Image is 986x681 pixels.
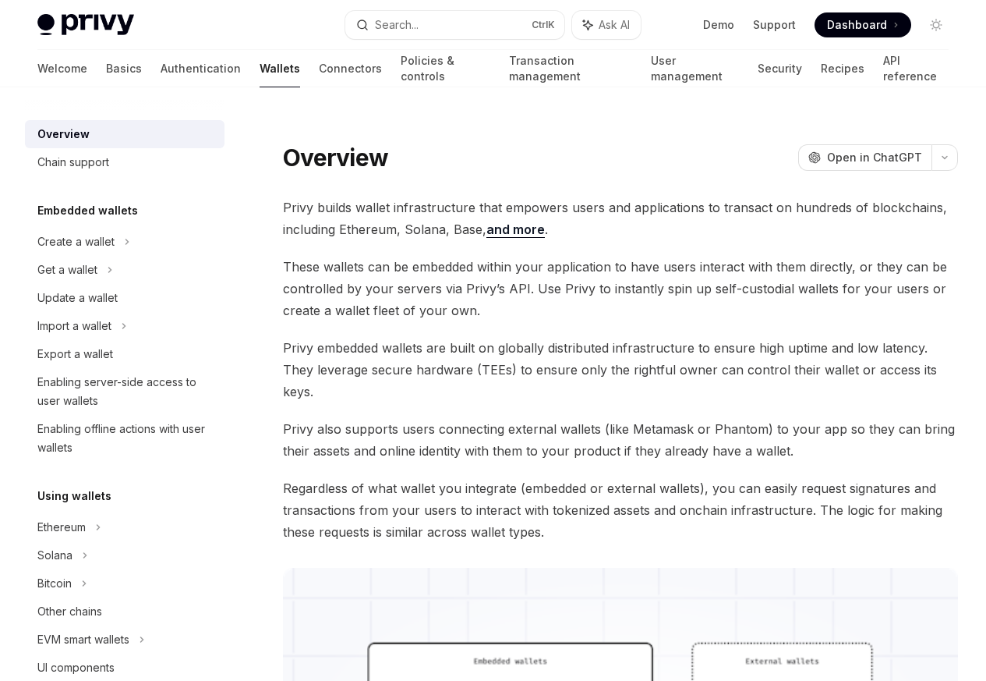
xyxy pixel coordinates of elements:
div: Update a wallet [37,289,118,307]
h5: Using wallets [37,487,111,505]
div: UI components [37,658,115,677]
a: Recipes [821,50,864,87]
div: Enabling offline actions with user wallets [37,420,215,457]
span: These wallets can be embedded within your application to have users interact with them directly, ... [283,256,958,321]
span: Privy embedded wallets are built on globally distributed infrastructure to ensure high uptime and... [283,337,958,403]
a: Dashboard [815,12,911,37]
div: Overview [37,125,90,144]
a: Enabling offline actions with user wallets [25,415,224,462]
a: Update a wallet [25,284,224,312]
div: Enabling server-side access to user wallets [37,373,215,410]
span: Ask AI [599,17,630,33]
a: Export a wallet [25,340,224,368]
img: light logo [37,14,134,36]
div: Get a wallet [37,261,97,279]
button: Search...CtrlK [345,11,564,39]
span: Privy also supports users connecting external wallets (like Metamask or Phantom) to your app so t... [283,418,958,462]
a: Authentication [161,50,241,87]
div: Chain support [37,153,109,172]
a: Security [758,50,802,87]
a: Connectors [319,50,382,87]
a: and more [486,222,545,238]
div: Export a wallet [37,345,113,364]
a: User management [651,50,739,87]
span: Privy builds wallet infrastructure that empowers users and applications to transact on hundreds o... [283,197,958,240]
button: Toggle dark mode [924,12,949,37]
div: Bitcoin [37,574,72,593]
span: Dashboard [827,17,887,33]
a: Welcome [37,50,87,87]
a: Enabling server-side access to user wallets [25,368,224,415]
div: Other chains [37,602,102,621]
span: Regardless of what wallet you integrate (embedded or external wallets), you can easily request si... [283,477,958,543]
a: Wallets [260,50,300,87]
a: Transaction management [509,50,633,87]
button: Open in ChatGPT [798,144,931,171]
a: Demo [703,17,734,33]
div: Ethereum [37,518,86,537]
span: Ctrl K [532,19,555,31]
span: Open in ChatGPT [827,150,922,165]
a: Support [753,17,796,33]
a: Basics [106,50,142,87]
div: Solana [37,546,72,565]
div: EVM smart wallets [37,630,129,649]
button: Ask AI [572,11,641,39]
div: Create a wallet [37,232,115,251]
a: Other chains [25,598,224,626]
div: Import a wallet [37,317,111,335]
a: Chain support [25,148,224,176]
h5: Embedded wallets [37,201,138,220]
a: API reference [883,50,949,87]
a: Overview [25,120,224,148]
h1: Overview [283,144,388,172]
div: Search... [375,16,419,34]
a: Policies & controls [401,50,490,87]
